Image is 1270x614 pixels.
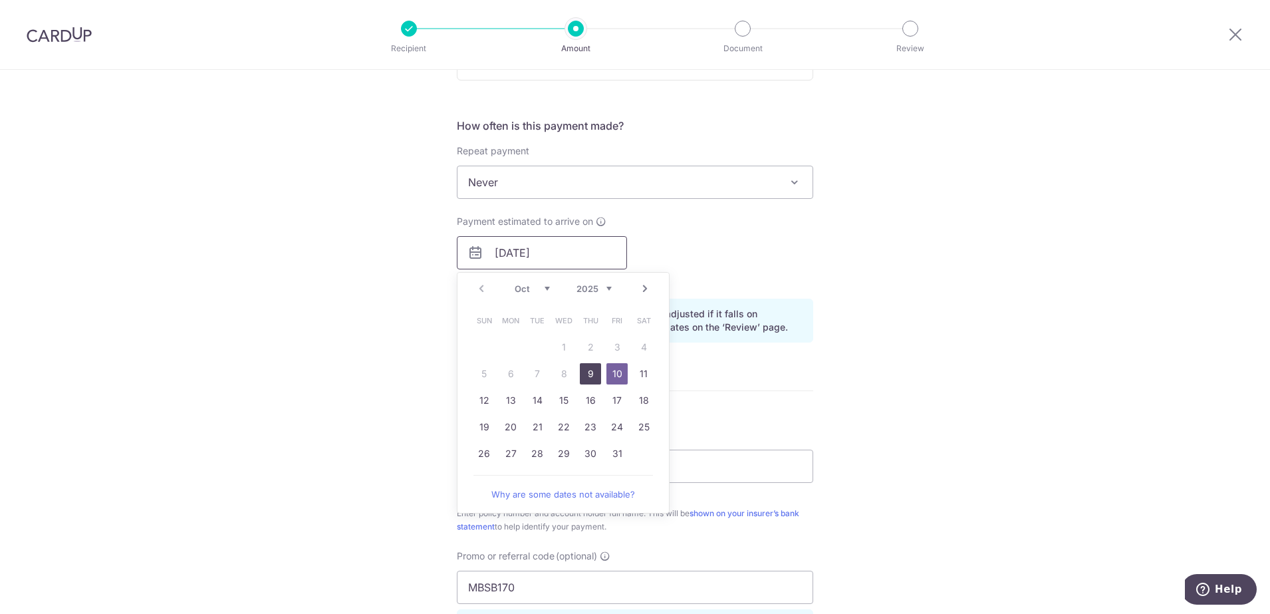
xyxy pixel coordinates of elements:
[553,310,574,331] span: Wednesday
[457,118,813,134] h5: How often is this payment made?
[527,443,548,464] a: 28
[861,42,959,55] p: Review
[27,27,92,43] img: CardUp
[457,166,813,199] span: Never
[457,236,627,269] input: DD / MM / YYYY
[553,390,574,411] a: 15
[500,390,521,411] a: 13
[500,416,521,438] a: 20
[457,215,593,228] span: Payment estimated to arrive on
[457,144,529,158] label: Repeat payment
[473,443,495,464] a: 26
[457,507,813,534] div: Enter policy number and account holder full name. This will be to help identify your payment.
[556,549,597,563] span: (optional)
[553,443,574,464] a: 29
[580,310,601,331] span: Thursday
[606,363,628,384] a: 10
[580,363,601,384] a: 9
[500,443,521,464] a: 27
[457,166,813,198] span: Never
[606,443,628,464] a: 31
[633,390,654,411] a: 18
[580,390,601,411] a: 16
[527,390,548,411] a: 14
[473,310,495,331] span: Sunday
[473,481,653,508] a: Why are some dates not available?
[500,310,521,331] span: Monday
[606,390,628,411] a: 17
[637,281,653,297] a: Next
[606,416,628,438] a: 24
[633,363,654,384] a: 11
[580,416,601,438] a: 23
[360,42,458,55] p: Recipient
[694,42,792,55] p: Document
[553,416,574,438] a: 22
[473,416,495,438] a: 19
[633,310,654,331] span: Saturday
[1185,574,1257,607] iframe: Opens a widget where you can find more information
[527,416,548,438] a: 21
[473,390,495,411] a: 12
[527,42,625,55] p: Amount
[606,310,628,331] span: Friday
[457,549,555,563] span: Promo or referral code
[580,443,601,464] a: 30
[527,310,548,331] span: Tuesday
[633,416,654,438] a: 25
